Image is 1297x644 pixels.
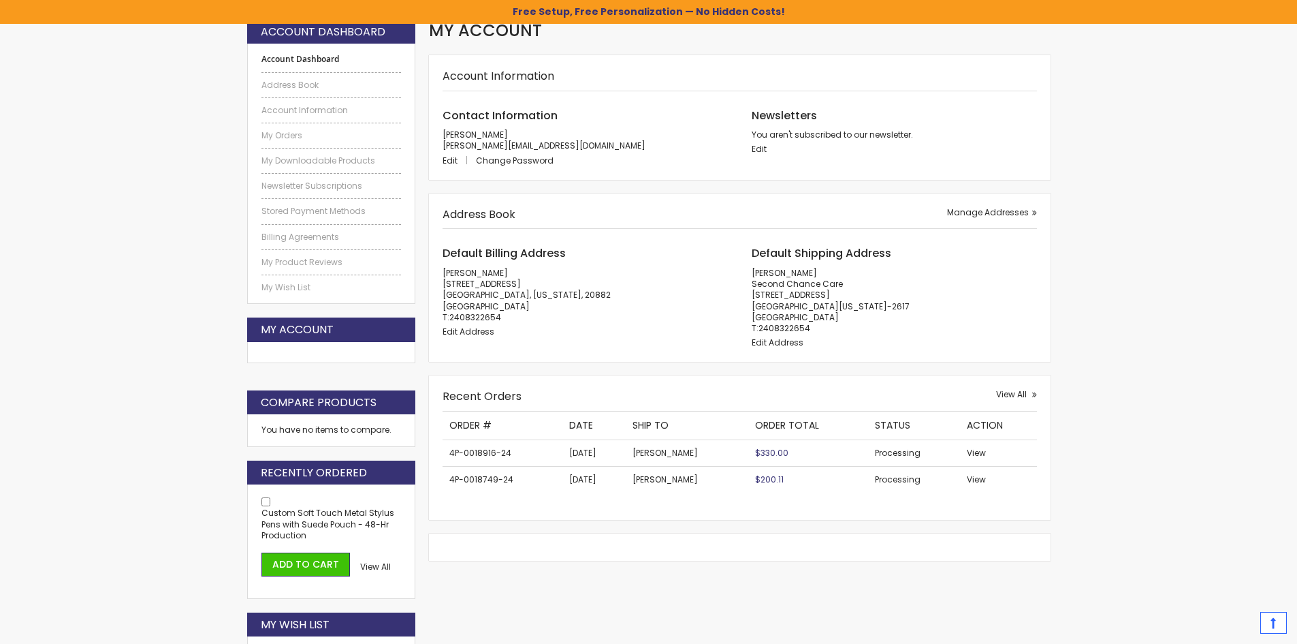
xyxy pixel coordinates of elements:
[272,557,339,571] span: Add to Cart
[967,447,986,459] a: View
[261,105,402,116] a: Account Information
[626,467,748,493] td: [PERSON_NAME]
[443,68,554,84] strong: Account Information
[261,54,402,65] strong: Account Dashboard
[562,412,626,440] th: Date
[261,155,402,166] a: My Downloadable Products
[261,25,385,40] strong: Account Dashboard
[443,155,474,166] a: Edit
[360,561,391,572] span: View All
[752,143,767,155] a: Edit
[443,326,494,337] a: Edit Address
[449,311,501,323] a: 2408322654
[868,412,960,440] th: Status
[443,412,562,440] th: Order #
[562,467,626,493] td: [DATE]
[443,388,522,404] strong: Recent Orders
[755,474,784,485] span: $200.11
[748,412,868,440] th: Order Total
[752,337,803,348] a: Edit Address
[752,129,1037,140] p: You aren't subscribed to our newsletter.
[261,507,394,540] a: Custom Soft Touch Metal Stylus Pens with Suede Pouch - 48-Hr Production
[261,80,402,91] a: Address Book
[868,467,960,493] td: Processing
[261,553,350,577] button: Add to Cart
[443,268,728,323] address: [PERSON_NAME] [STREET_ADDRESS] [GEOGRAPHIC_DATA], [US_STATE], 20882 [GEOGRAPHIC_DATA] T:
[947,206,1029,218] span: Manage Addresses
[626,412,748,440] th: Ship To
[261,465,367,480] strong: Recently Ordered
[960,412,1037,440] th: Action
[261,257,402,268] a: My Product Reviews
[261,130,402,141] a: My Orders
[429,19,542,42] span: My Account
[261,617,330,632] strong: My Wish List
[443,245,566,261] span: Default Billing Address
[1260,612,1287,634] a: Top
[947,207,1037,218] a: Manage Addresses
[443,206,515,222] strong: Address Book
[360,562,391,572] a: View All
[752,108,817,123] span: Newsletters
[868,440,960,466] td: Processing
[752,268,1037,334] address: [PERSON_NAME] Second Chance Care [STREET_ADDRESS] [GEOGRAPHIC_DATA][US_STATE]-2617 [GEOGRAPHIC_DA...
[247,414,416,446] div: You have no items to compare.
[476,155,554,166] a: Change Password
[996,388,1027,400] span: View All
[261,181,402,191] a: Newsletter Subscriptions
[261,232,402,243] a: Billing Agreements
[261,322,334,337] strong: My Account
[443,155,458,166] span: Edit
[626,440,748,466] td: [PERSON_NAME]
[261,395,377,410] strong: Compare Products
[758,322,810,334] a: 2408322654
[443,129,728,151] p: [PERSON_NAME] [PERSON_NAME][EMAIL_ADDRESS][DOMAIN_NAME]
[443,108,558,123] span: Contact Information
[752,245,891,261] span: Default Shipping Address
[443,467,562,493] td: 4P-0018749-24
[996,389,1037,400] a: View All
[261,282,402,293] a: My Wish List
[967,474,986,485] a: View
[755,447,788,459] span: $330.00
[562,440,626,466] td: [DATE]
[261,206,402,217] a: Stored Payment Methods
[443,440,562,466] td: 4P-0018916-24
